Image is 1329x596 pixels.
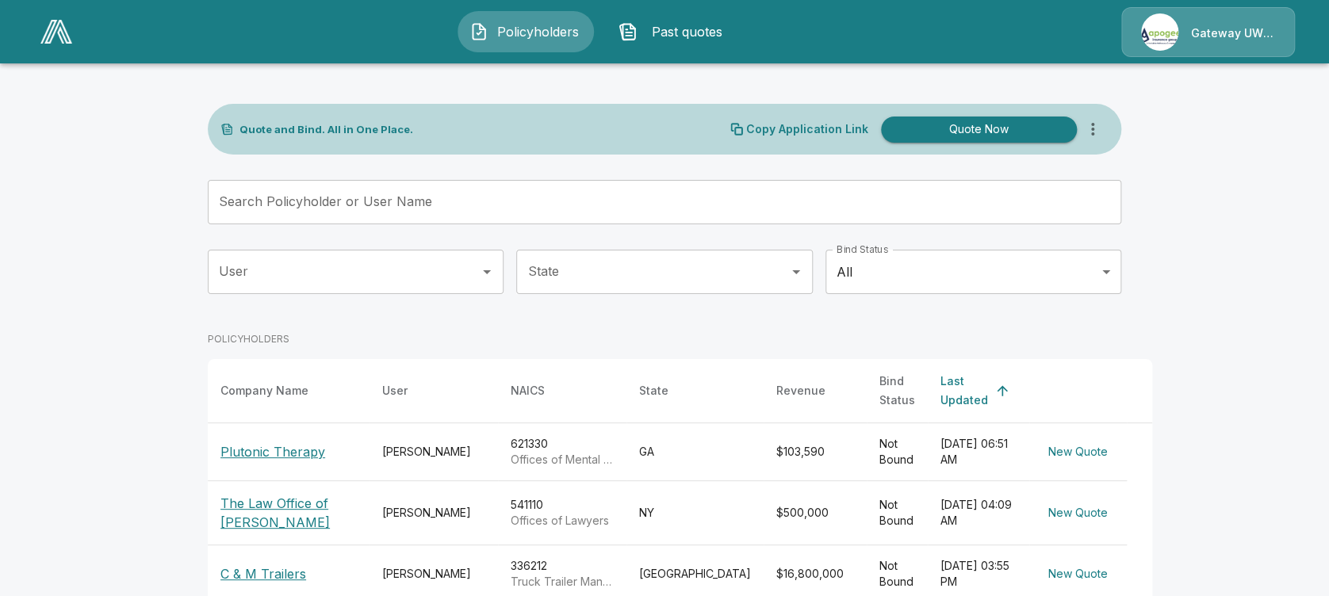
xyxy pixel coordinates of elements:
p: Copy Application Link [746,124,868,135]
td: [DATE] 06:51 AM [928,423,1029,481]
button: Policyholders IconPolicyholders [458,11,594,52]
td: Not Bound [867,423,928,481]
button: New Quote [1042,499,1114,528]
div: 541110 [511,497,614,529]
button: Past quotes IconPast quotes [607,11,743,52]
button: Quote Now [881,117,1077,143]
td: NY [626,481,764,545]
button: Open [785,261,807,283]
div: 336212 [511,558,614,590]
p: C & M Trailers [220,564,306,583]
p: Truck Trailer Manufacturing [511,574,614,590]
button: Open [476,261,498,283]
div: 621330 [511,436,614,468]
div: [PERSON_NAME] [382,566,485,582]
div: All [825,250,1121,294]
button: New Quote [1042,437,1114,467]
button: New Quote [1042,560,1114,589]
td: $103,590 [764,423,867,481]
a: Quote Now [875,117,1077,143]
div: Revenue [776,381,825,400]
div: Company Name [220,381,308,400]
td: [DATE] 04:09 AM [928,481,1029,545]
button: more [1077,113,1109,145]
td: $500,000 [764,481,867,545]
div: User [382,381,408,400]
label: Bind Status [837,243,888,256]
div: [PERSON_NAME] [382,444,485,460]
p: POLICYHOLDERS [208,332,289,346]
div: Last Updated [940,372,988,410]
span: Policyholders [495,22,582,41]
img: Policyholders Icon [469,22,488,41]
p: Offices of Mental Health Practitioners (except Physicians) [511,452,614,468]
div: NAICS [511,381,545,400]
td: GA [626,423,764,481]
span: Past quotes [644,22,731,41]
div: State [639,381,668,400]
th: Bind Status [867,359,928,423]
td: Not Bound [867,481,928,545]
img: Past quotes Icon [619,22,638,41]
img: AA Logo [40,20,72,44]
p: Plutonic Therapy [220,442,325,461]
div: [PERSON_NAME] [382,505,485,521]
p: Quote and Bind. All in One Place. [239,124,413,135]
p: Offices of Lawyers [511,513,614,529]
p: The Law Office of [PERSON_NAME] [220,494,357,532]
